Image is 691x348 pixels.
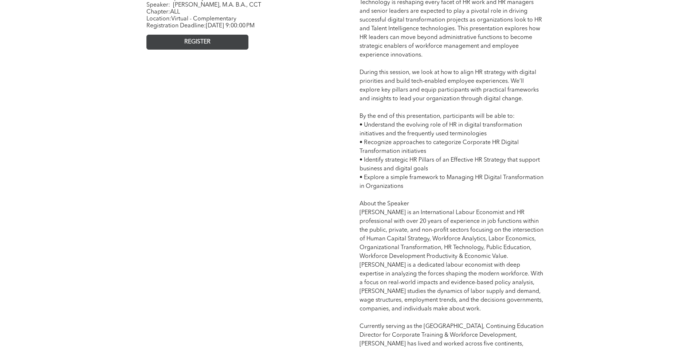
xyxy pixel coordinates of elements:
span: [PERSON_NAME], M.A. B.A., CCT [173,2,261,8]
span: Chapter: [146,9,180,15]
span: ALL [170,9,180,15]
a: REGISTER [146,35,248,50]
span: Location: Registration Deadline: [146,16,255,29]
span: Speaker: [146,2,170,8]
span: REGISTER [184,39,211,46]
span: Virtual - Complementary [171,16,236,22]
span: [DATE] 9:00:00 PM [206,23,255,29]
